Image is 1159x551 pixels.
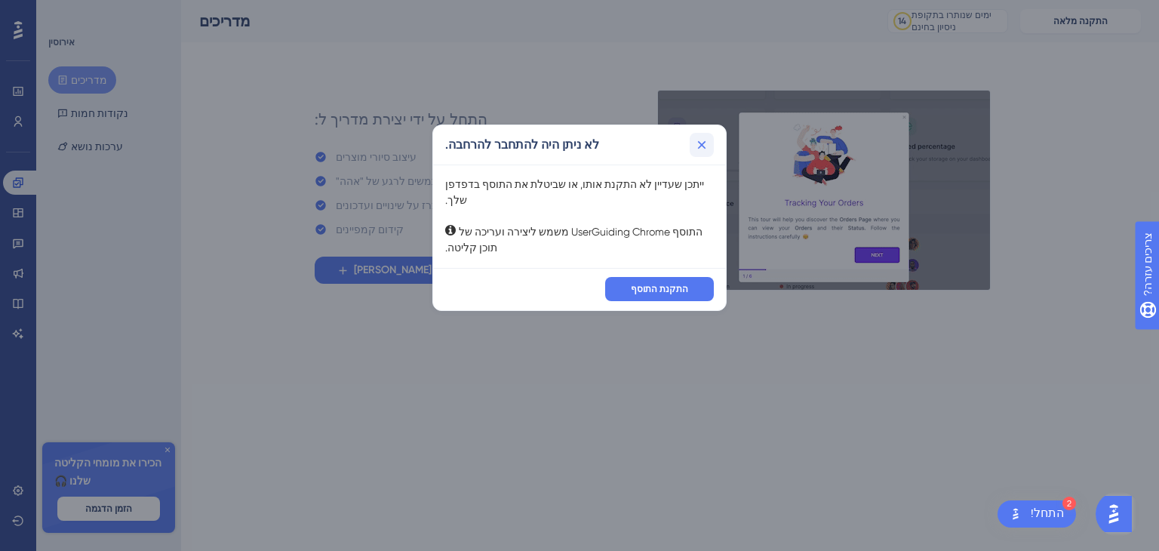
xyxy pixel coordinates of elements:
[1096,491,1141,537] iframe: משגר עוזר בינה מלאכותית להנחיית משתמש
[998,500,1076,528] div: פתח את רשימת הבדיקה "התחילו!", מודולים שנותרו: 2
[445,178,704,206] font: ייתכן שעדיין לא התקנת אותו, או שביטלת את התוסף בדפדפן שלך.
[1007,505,1025,523] img: תמונת-טקסט-חלופי-למשגר
[1067,500,1071,508] font: 2
[445,137,599,152] font: לא ניתן היה להתחבר להרחבה.
[631,284,688,294] font: התקנת התוסף
[445,226,702,254] font: התוסף UserGuiding Chrome משמש ליצירה ועריכה של תוכן קליטה.
[34,7,97,18] font: צריכים עזרה?
[1031,507,1064,519] font: התחל!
